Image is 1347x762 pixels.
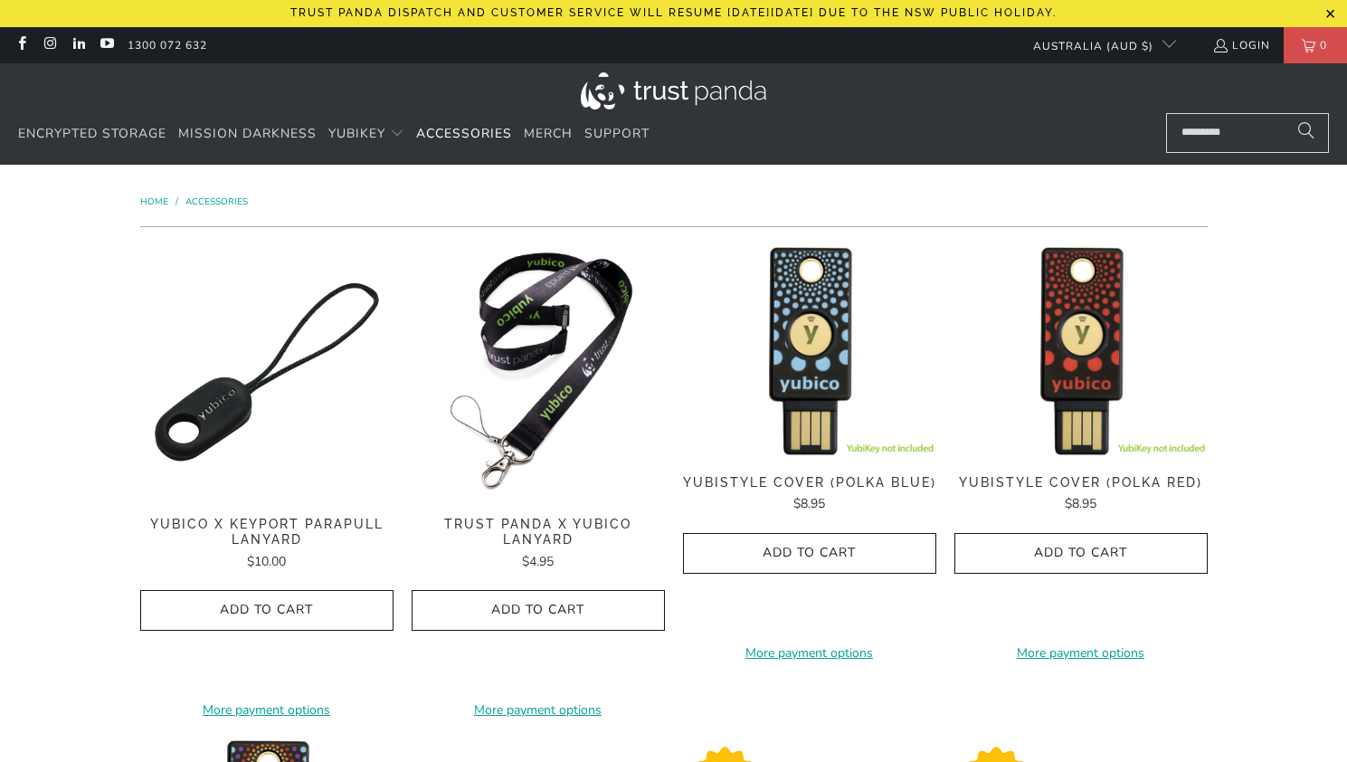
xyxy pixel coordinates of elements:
a: Merch [524,113,573,156]
summary: YubiKey [328,113,404,156]
span: $8.95 [1065,495,1096,512]
span: Merch [524,125,573,142]
a: More payment options [140,700,394,720]
span: YubiStyle Cover (Polka Red) [954,475,1208,491]
img: Yubico x Keyport Parapull Lanyard - Trust Panda [140,245,394,499]
button: Add to Cart [140,590,394,631]
a: Trust Panda Australia on LinkedIn [71,38,86,52]
a: Trust Panda x Yubico Lanyard $4.95 [412,517,665,572]
span: Encrypted Storage [18,125,166,142]
a: Trust Panda Australia on YouTube [99,38,114,52]
button: Add to Cart [683,533,936,574]
span: Support [584,125,650,142]
input: Search... [1166,113,1329,153]
a: Home [140,195,171,208]
a: Accessories [416,113,512,156]
span: Add to Cart [159,603,375,618]
a: More payment options [683,643,936,663]
a: More payment options [954,643,1208,663]
span: 0 [1315,27,1332,63]
a: Trust Panda Australia on Instagram [42,38,57,52]
button: Add to Cart [412,590,665,631]
a: Login [1212,35,1270,55]
a: YubiStyle Cover (Polka Blue) $8.95 [683,475,936,515]
a: Yubico x Keyport Parapull Lanyard $10.00 [140,517,394,572]
a: YubiStyle Cover (Polka Red) $8.95 [954,475,1208,515]
a: Mission Darkness [178,113,317,156]
button: Australia (AUD $) [1019,27,1176,63]
a: 1300 072 632 [128,35,207,55]
img: YubiStyle Cover (Polka Blue) - Trust Panda [683,245,936,456]
button: Search [1284,113,1329,153]
span: Add to Cart [431,603,646,618]
span: $4.95 [522,553,554,570]
span: Mission Darkness [178,125,317,142]
span: YubiStyle Cover (Polka Blue) [683,475,936,491]
span: Yubico x Keyport Parapull Lanyard [140,517,394,548]
button: Add to Cart [954,533,1208,574]
a: Support [584,113,650,156]
nav: Translation missing: en.navigation.header.main_nav [18,113,650,156]
a: Yubico x Keyport Parapull Lanyard - Trust Panda Yubico x Keyport Parapull Lanyard - Trust Panda [140,245,394,499]
a: 0 [1284,27,1347,63]
a: Trust Panda Australia on Facebook [14,38,29,52]
img: Trust Panda Australia [581,72,766,110]
span: Accessories [416,125,512,142]
p: Trust Panda dispatch and customer service will resume [DATE][DATE] due to the NSW public holiday. [290,6,1057,19]
span: $10.00 [247,553,286,570]
a: More payment options [412,700,665,720]
span: Home [140,195,168,208]
img: Trust Panda Yubico Lanyard - Trust Panda [412,245,665,499]
span: Add to Cart [973,546,1189,561]
span: Trust Panda x Yubico Lanyard [412,517,665,548]
a: Accessories [185,195,248,208]
span: Add to Cart [702,546,917,561]
span: / [175,195,178,208]
span: $8.95 [793,495,825,512]
a: Encrypted Storage [18,113,166,156]
img: YubiStyle Cover (Polka Red) - Trust Panda [954,245,1208,456]
span: YubiKey [328,125,385,142]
